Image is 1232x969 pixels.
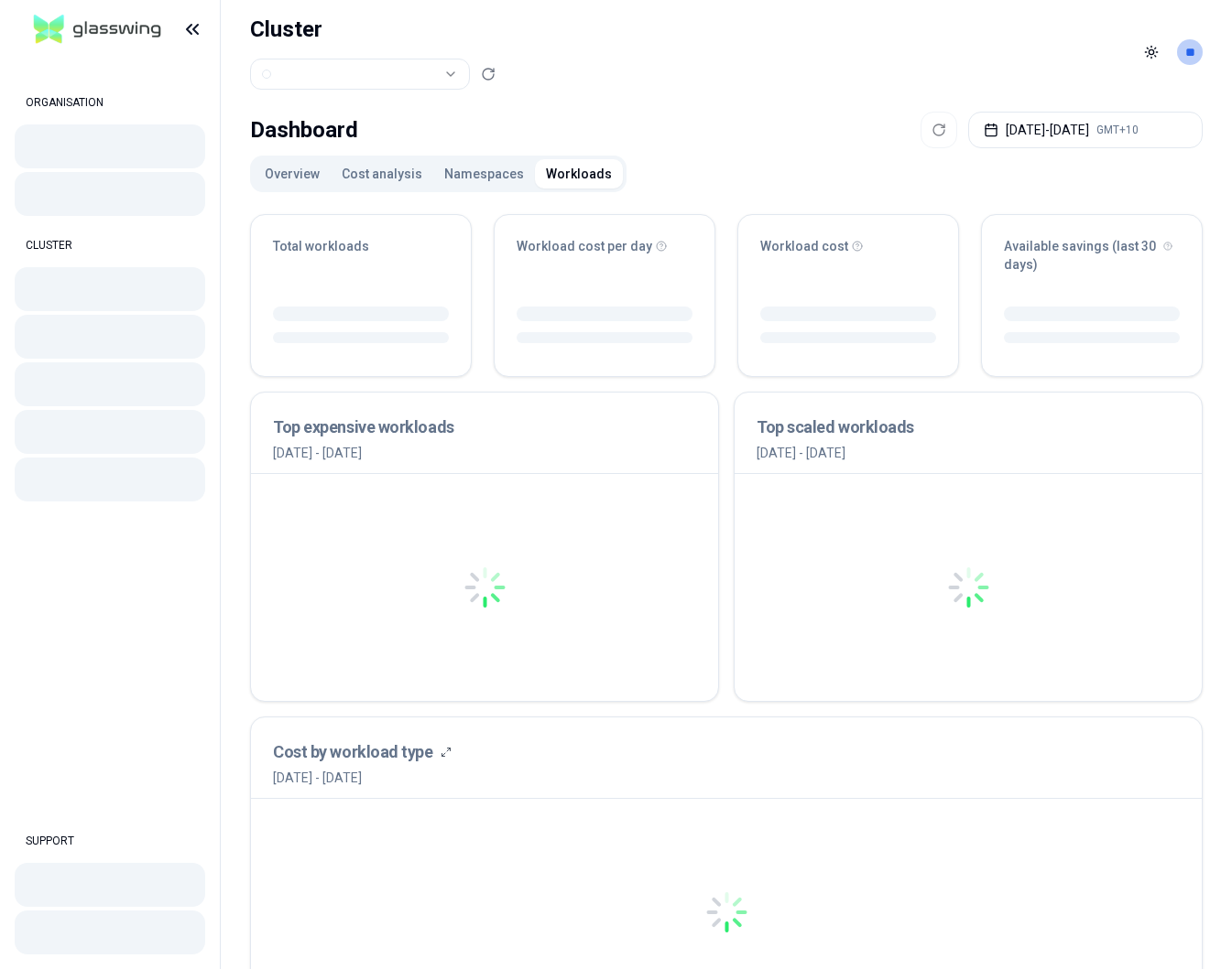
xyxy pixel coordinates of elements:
span: GMT+10 [1096,123,1139,137]
div: Workload cost per day [517,237,692,255]
div: Workload cost [760,237,936,255]
button: [DATE]-[DATE]GMT+10 [968,112,1203,148]
h3: Top scaled workloads [757,415,1180,440]
button: Select a value [250,59,470,90]
button: Workloads [535,159,623,188]
h3: Cost by workload type [273,739,433,765]
div: Available savings (last 30 days) [1004,237,1180,274]
div: Dashboard [250,112,358,148]
div: Total workloads [273,237,449,255]
div: SUPPORT [15,823,205,859]
p: [DATE] - [DATE] [273,444,696,462]
p: [DATE] - [DATE] [757,444,1180,462]
button: Namespaces [433,159,535,188]
button: Overview [254,159,331,188]
h3: Top expensive workloads [273,415,696,440]
img: GlassWing [27,8,169,51]
span: [DATE] - [DATE] [273,769,452,787]
div: CLUSTER [15,227,205,264]
h1: Cluster [250,15,496,44]
button: Cost analysis [331,159,433,188]
div: ORGANISATION [15,84,205,121]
